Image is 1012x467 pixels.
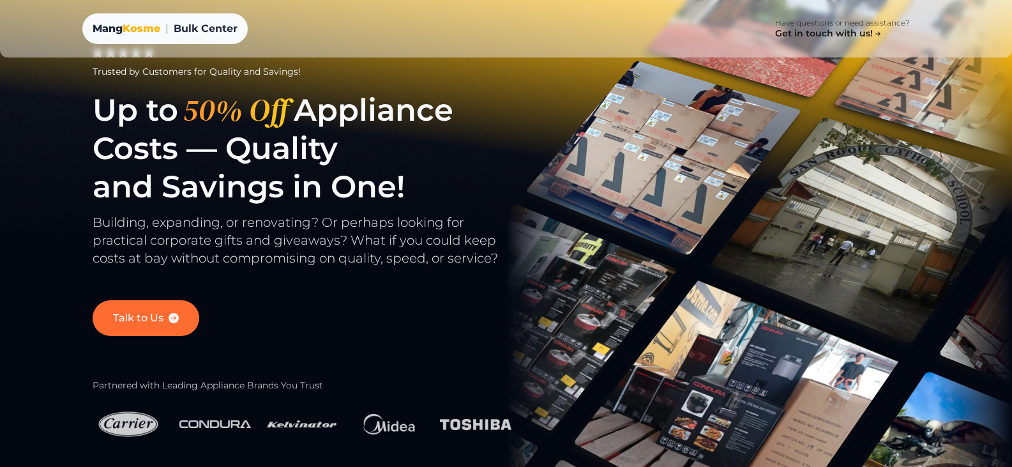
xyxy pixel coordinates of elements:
[755,10,930,47] a: Have questions or need assistance? Get in touch with us!
[178,91,294,129] span: 50% Off
[266,402,338,447] img: Kelvinator Logo
[165,21,169,36] span: |
[93,402,164,447] img: Carrier Logo
[440,411,511,438] img: Toshiba Logo
[353,402,425,447] img: Midea Logo
[93,213,535,280] p: Building, expanding, or renovating? Or perhaps looking for practical corporate gifts and giveaway...
[123,22,160,34] span: Kosme
[775,18,910,28] p: Have questions or need assistance?
[93,300,199,336] a: Talk to Us
[93,21,160,36] div: Mang
[93,65,535,78] div: Trusted by Customers for Quality and Savings!
[775,28,883,40] h4: Get in touch with us!
[174,21,238,36] span: Bulk Center
[179,413,251,436] img: Condura Logo
[93,91,535,206] h1: Up to Appliance Costs — Quality and Savings in One!
[93,380,535,392] h2: Partnered with Leading Appliance Brands You Trust
[93,21,160,36] a: MangKosme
